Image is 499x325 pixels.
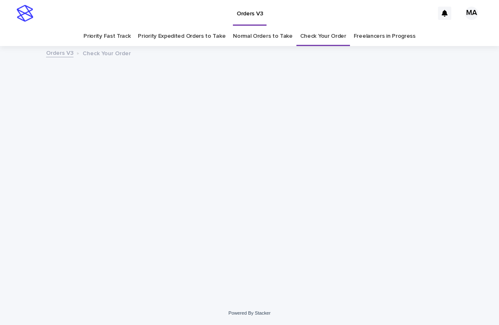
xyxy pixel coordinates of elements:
a: Priority Fast Track [83,27,130,46]
a: Powered By Stacker [228,310,270,315]
a: Priority Expedited Orders to Take [138,27,225,46]
a: Freelancers in Progress [354,27,416,46]
img: stacker-logo-s-only.png [17,5,33,22]
a: Orders V3 [46,48,73,57]
div: MA [465,7,478,20]
p: Check Your Order [83,48,131,57]
a: Normal Orders to Take [233,27,293,46]
a: Check Your Order [300,27,346,46]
